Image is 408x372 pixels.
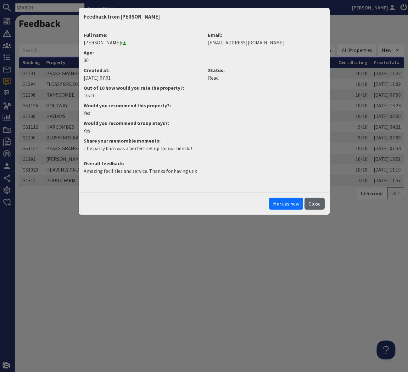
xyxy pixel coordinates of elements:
[208,66,325,74] dt: Status:
[84,49,325,56] dt: Age:
[84,56,325,64] dd: 30
[208,31,325,39] dt: Email:
[80,137,328,144] dt: Share your memorable moments:
[84,110,90,116] span: translation missing: en.helpers.yes
[269,198,303,210] button: Mark as new
[84,31,200,39] dt: Full name:
[84,74,200,82] dd: [DATE] 07:01
[305,198,325,210] button: Close
[84,39,200,46] dd: [PERSON_NAME]
[84,66,200,74] dt: Created at:
[80,84,328,92] dt: Out of 10 how would you rate the property?:
[84,13,160,21] h5: Feedback from [PERSON_NAME]
[80,119,328,127] dt: Would you recommend Group Stays?:
[80,92,328,99] dd: 10/10
[84,127,90,134] span: translation missing: en.helpers.yes
[80,102,328,109] dt: Would you recommend this property?:
[208,39,325,46] dd: [EMAIL_ADDRESS][DOMAIN_NAME]
[208,74,325,82] dd: Read
[84,167,325,175] p: Amazing facilities and service. Thanks for having us x
[80,160,328,167] dt: Overall feedback:
[84,144,325,152] p: The party barn was a perfect set up for our hen do!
